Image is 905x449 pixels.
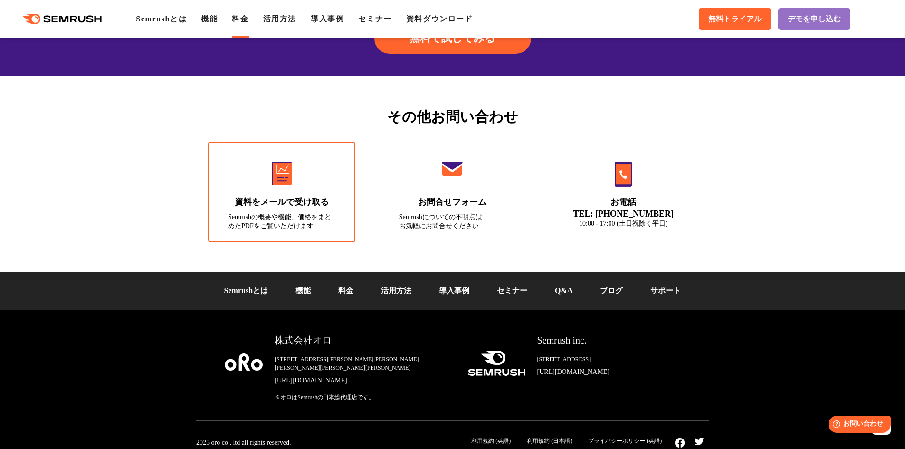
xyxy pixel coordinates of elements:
[196,106,709,127] div: その他お問い合わせ
[263,15,296,23] a: 活用方法
[275,376,452,385] a: [URL][DOMAIN_NAME]
[699,8,771,30] a: 無料トライアル
[820,412,895,439] iframe: Help widget launcher
[228,196,335,208] div: 資料をメールで受け取る
[695,438,704,445] img: twitter
[225,353,263,371] img: oro company
[788,14,841,24] span: デモを申し込む
[358,15,391,23] a: セミナー
[208,142,355,242] a: 資料をメールで受け取る Semrushの概要や機能、価格をまとめたPDFをご覧いただけます
[537,355,680,363] div: [STREET_ADDRESS]
[399,196,506,208] div: お問合せフォーム
[379,142,526,242] a: お問合せフォーム Semrushについての不明点はお気軽にお問合せください
[778,8,850,30] a: デモを申し込む
[338,287,353,295] a: 料金
[201,15,218,23] a: 機能
[497,287,527,295] a: セミナー
[228,212,335,230] div: Semrushの概要や機能、価格をまとめたPDFをご覧いただけます
[399,212,506,230] div: Semrushについての不明点は お気軽にお問合せください
[708,14,762,24] span: 無料トライアル
[406,15,473,23] a: 資料ダウンロード
[275,334,452,347] div: 株式会社オロ
[650,287,681,295] a: サポート
[439,287,469,295] a: 導入事例
[527,438,572,444] a: 利用規約 (日本語)
[275,355,452,372] div: [STREET_ADDRESS][PERSON_NAME][PERSON_NAME][PERSON_NAME][PERSON_NAME][PERSON_NAME]
[537,367,680,377] a: [URL][DOMAIN_NAME]
[295,287,311,295] a: 機能
[570,219,677,228] div: 10:00 - 17:00 (土日祝除く平日)
[224,287,268,295] a: Semrushとは
[537,334,680,347] div: Semrush inc.
[381,287,411,295] a: 活用方法
[555,287,572,295] a: Q&A
[232,15,248,23] a: 料金
[588,438,662,444] a: プライバシーポリシー (英語)
[675,438,685,448] img: facebook
[196,439,291,447] div: 2025 oro co., ltd all rights reserved.
[311,15,344,23] a: 導入事例
[570,209,677,219] div: TEL: [PHONE_NUMBER]
[471,438,511,444] a: 利用規約 (英語)
[570,196,677,208] div: お電話
[600,287,623,295] a: ブログ
[275,393,452,401] div: ※オロはSemrushの日本総代理店です。
[136,15,187,23] a: Semrushとは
